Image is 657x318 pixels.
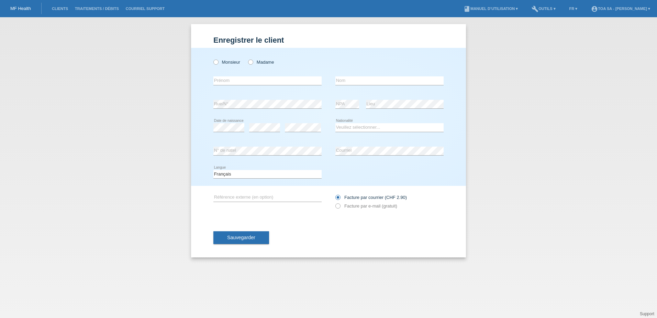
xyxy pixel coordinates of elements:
a: Courriel Support [122,7,168,11]
input: Madame [248,60,253,64]
i: account_circle [591,6,598,12]
input: Facture par courrier (CHF 2.90) [335,195,340,203]
label: Monsieur [213,60,240,65]
input: Monsieur [213,60,218,64]
label: Facture par e-mail (gratuit) [335,203,397,209]
a: Clients [48,7,71,11]
a: buildOutils ▾ [528,7,559,11]
a: bookManuel d’utilisation ▾ [460,7,521,11]
button: Sauvegarder [213,231,269,244]
i: build [532,6,538,12]
a: FR ▾ [566,7,581,11]
a: Support [640,311,654,316]
a: MF Health [10,6,31,11]
label: Madame [248,60,274,65]
h1: Enregistrer le client [213,36,444,44]
a: Traitements / débits [71,7,122,11]
a: account_circleTOA SA - [PERSON_NAME] ▾ [588,7,654,11]
span: Sauvegarder [227,235,255,240]
label: Facture par courrier (CHF 2.90) [335,195,407,200]
i: book [464,6,470,12]
input: Facture par e-mail (gratuit) [335,203,340,212]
